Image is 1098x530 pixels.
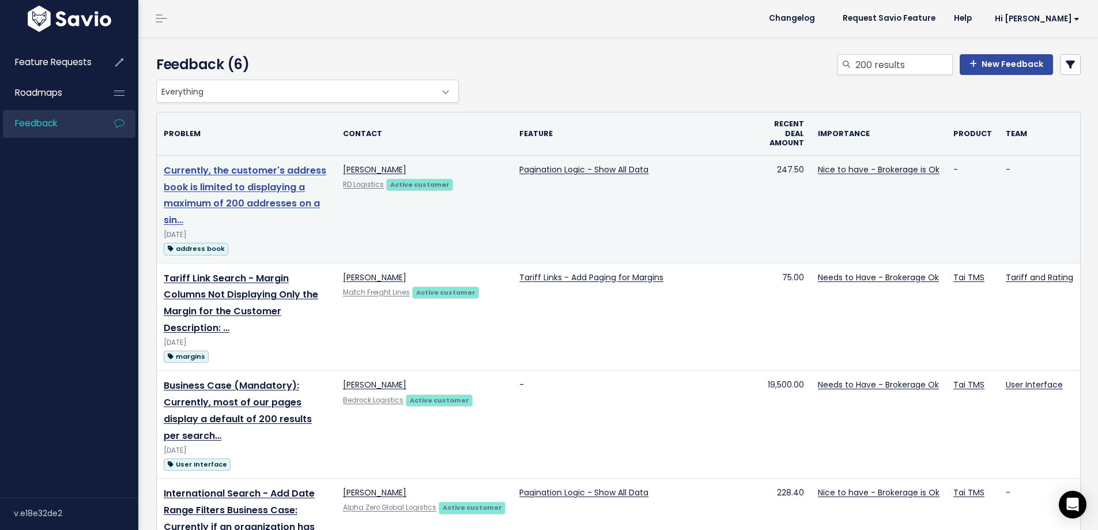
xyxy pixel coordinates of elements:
a: Pagination Logic - Show All Data [519,487,648,498]
th: Product [946,112,999,155]
span: Feature Requests [15,56,92,68]
a: Pagination Logic - Show All Data [519,164,648,175]
a: Match Freight Lines [343,288,410,297]
td: 19,500.00 [755,371,811,479]
span: User Interface [164,458,231,471]
a: [PERSON_NAME] [343,379,406,390]
a: [PERSON_NAME] [343,487,406,498]
a: Nice to have - Brokerage is Ok [818,164,939,175]
a: Currently, the customer's address book is limited to displaying a maximum of 200 addresses on a sin… [164,164,326,227]
span: Hi [PERSON_NAME] [995,14,1080,23]
strong: Active customer [390,180,450,189]
span: Changelog [769,14,815,22]
input: Search feedback... [854,54,953,75]
a: address book [164,241,228,255]
td: - [946,155,999,263]
a: Business Case (Mandatory): Currently, most of our pages display a default of 200 results per search… [164,379,312,442]
th: Recent deal amount [755,112,811,155]
td: - [512,371,755,479]
a: Request Savio Feature [833,10,945,27]
th: Problem [157,112,336,155]
strong: Active customer [416,288,476,297]
a: margins [164,349,209,363]
td: 75.00 [755,263,811,371]
a: Active customer [412,286,479,298]
a: Tariff and Rating [1006,272,1073,283]
div: v.e18e32de2 [14,498,138,528]
a: Tai TMS [953,379,984,390]
a: Tai TMS [953,487,984,498]
a: Nice to have - Brokerage is Ok [818,487,939,498]
span: Everything [156,80,459,103]
a: User Interface [164,457,231,471]
a: Alpha Zero Global Logistics [343,503,436,512]
div: [DATE] [164,337,329,349]
a: Needs to Have - Brokerage Ok [818,272,939,283]
a: Active customer [406,394,473,405]
a: Help [945,10,981,27]
a: Active customer [439,501,505,513]
a: Bedrock Logistics [343,396,403,405]
span: Feedback [15,117,57,129]
a: Roadmaps [3,80,96,106]
a: Tai TMS [953,272,984,283]
a: Tariff Links - Add Paging for Margins [519,272,663,283]
div: [DATE] [164,229,329,241]
a: New Feedback [960,54,1053,75]
td: 247.50 [755,155,811,263]
span: Roadmaps [15,87,62,99]
th: Importance [811,112,946,155]
a: Feature Requests [3,49,96,76]
a: [PERSON_NAME] [343,272,406,283]
a: Feedback [3,110,96,137]
strong: Active customer [443,503,502,512]
a: Tariff Link Search - Margin Columns Not Displaying Only the Margin for the Customer Description: … [164,272,318,334]
a: Active customer [386,178,453,190]
th: Feature [512,112,755,155]
a: Hi [PERSON_NAME] [981,10,1089,28]
span: Everything [157,80,435,102]
div: [DATE] [164,445,329,457]
a: RD Logistics [343,180,384,189]
a: [PERSON_NAME] [343,164,406,175]
th: Contact [336,112,512,155]
a: Needs to Have - Brokerage Ok [818,379,939,390]
strong: Active customer [410,396,469,405]
div: Open Intercom Messenger [1059,491,1086,518]
span: address book [164,243,228,255]
td: - [999,155,1080,263]
th: Team [999,112,1080,155]
img: logo-white.9d6f32f41409.svg [25,6,114,32]
a: User Interface [1006,379,1063,390]
span: margins [164,351,209,363]
h4: Feedback (6) [156,54,453,75]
